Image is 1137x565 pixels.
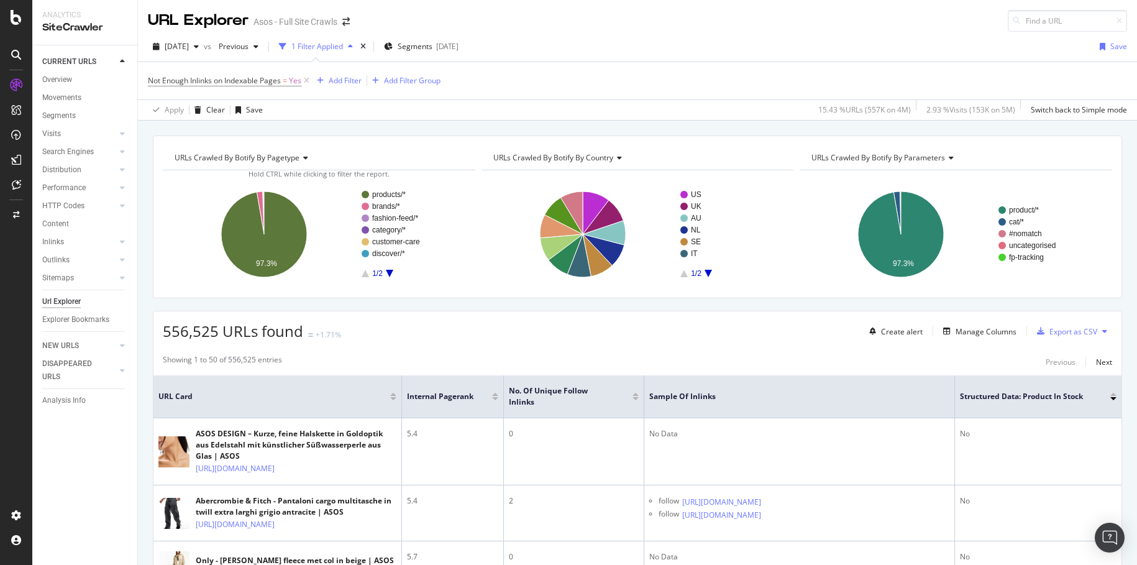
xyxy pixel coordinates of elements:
span: Hold CTRL while clicking to filter the report. [249,169,390,178]
div: arrow-right-arrow-left [342,17,350,26]
div: Inlinks [42,236,64,249]
svg: A chart. [800,180,1108,288]
a: DISAPPEARED URLS [42,357,116,384]
a: [URL][DOMAIN_NAME] [682,509,761,521]
div: Analytics [42,10,127,21]
a: Movements [42,91,129,104]
div: 0 [509,551,639,563]
a: Search Engines [42,145,116,158]
text: discover/* [372,249,405,258]
div: Search Engines [42,145,94,158]
div: ASOS DESIGN – Kurze, feine Halskette in Goldoptik aus Edelstahl mit künstlicher Süßwasserperle au... [196,428,396,462]
button: Clear [189,100,225,120]
div: Add Filter Group [384,75,441,86]
span: vs [204,41,214,52]
img: Equal [308,333,313,337]
span: Internal Pagerank [407,391,473,402]
a: Analysis Info [42,394,129,407]
text: 97.3% [893,259,914,268]
span: Yes [289,72,301,90]
a: Content [42,218,129,231]
div: No [960,495,1116,507]
span: Previous [214,41,249,52]
span: Segments [398,41,432,52]
text: customer-care [372,237,420,246]
div: Apply [165,104,184,115]
button: Add Filter Group [367,73,441,88]
span: 556,525 URLs found [163,321,303,341]
div: Create alert [881,326,923,337]
button: Previous [1046,354,1075,369]
div: Export as CSV [1049,326,1097,337]
div: CURRENT URLS [42,55,96,68]
div: Switch back to Simple mode [1031,104,1127,115]
div: times [358,40,368,53]
h4: URLs Crawled By Botify By parameters [809,148,1101,168]
text: uncategorised [1009,241,1056,250]
div: Add Filter [329,75,362,86]
h4: URLs Crawled By Botify By country [491,148,783,168]
img: main image [158,494,189,533]
div: Movements [42,91,81,104]
div: HTTP Codes [42,200,84,213]
text: fashion-feed/* [372,214,418,223]
span: Not Enough Inlinks on Indexable Pages [148,75,281,86]
a: Url Explorer [42,295,129,308]
span: URLs Crawled By Botify By pagetype [175,152,299,163]
a: HTTP Codes [42,200,116,213]
div: follow [659,495,679,508]
div: follow [659,508,679,521]
text: category/* [372,226,406,234]
div: No Data [649,551,949,563]
div: 5.4 [407,495,498,507]
a: [URL][DOMAIN_NAME] [196,462,275,475]
div: Save [246,104,263,115]
img: main image [158,432,189,472]
div: Clear [206,104,225,115]
div: 2.93 % Visits ( 153K on 5M ) [926,104,1015,115]
text: fp-tracking [1009,253,1044,262]
a: Inlinks [42,236,116,249]
div: 2 [509,495,639,507]
div: Explorer Bookmarks [42,313,109,326]
button: Export as CSV [1032,321,1097,341]
div: [DATE] [436,41,459,52]
button: Add Filter [312,73,362,88]
span: 2025 Sep. 2nd [165,41,189,52]
div: Manage Columns [956,326,1016,337]
text: brands/* [372,202,400,211]
button: Next [1096,354,1112,369]
svg: A chart. [482,180,790,288]
div: NEW URLS [42,339,79,352]
div: Save [1110,41,1127,52]
text: SE [691,237,701,246]
a: Distribution [42,163,116,177]
span: URL Card [158,391,387,402]
div: Visits [42,127,61,140]
div: DISAPPEARED URLS [42,357,105,384]
span: Sample of Inlinks [649,391,931,402]
span: URLs Crawled By Botify By parameters [811,152,945,163]
text: AU [691,214,701,223]
div: No [960,428,1116,439]
text: product/* [1009,206,1039,214]
a: NEW URLS [42,339,116,352]
a: Segments [42,109,129,122]
a: Visits [42,127,116,140]
button: Save [231,100,263,120]
text: UK [691,202,701,211]
a: [URL][DOMAIN_NAME] [682,496,761,508]
div: Sitemaps [42,272,74,285]
div: Previous [1046,357,1075,367]
button: Previous [214,37,263,57]
text: 97.3% [256,259,277,268]
text: 1/2 [691,269,701,278]
div: Next [1096,357,1112,367]
a: Sitemaps [42,272,116,285]
div: Segments [42,109,76,122]
button: [DATE] [148,37,204,57]
div: 5.7 [407,551,498,563]
button: Apply [148,100,184,120]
